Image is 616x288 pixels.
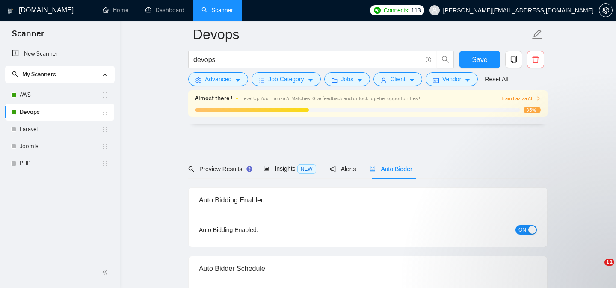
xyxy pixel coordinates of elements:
span: search [437,56,453,63]
div: Auto Bidder Schedule [199,256,537,281]
span: user [381,77,387,83]
span: caret-down [409,77,415,83]
span: setting [599,7,612,14]
span: holder [101,126,108,133]
li: Devops [5,104,114,121]
span: holder [101,109,108,116]
button: idcardVendorcaret-down [426,72,478,86]
span: Jobs [341,74,354,84]
a: Joomla [20,138,101,155]
span: idcard [433,77,439,83]
li: Joomla [5,138,114,155]
span: Insights [264,165,316,172]
span: Connects: [384,6,409,15]
a: Laravel [20,121,101,138]
input: Scanner name... [193,24,530,45]
div: Auto Bidding Enabled: [199,225,311,235]
span: user [432,7,438,13]
span: Almost there ! [195,94,233,103]
span: folder [332,77,338,83]
button: settingAdvancedcaret-down [188,72,248,86]
button: setting [599,3,613,17]
a: Devops [20,104,101,121]
a: searchScanner [201,6,233,14]
span: edit [532,29,543,40]
div: Tooltip anchor [246,165,253,173]
span: robot [370,166,376,172]
span: caret-down [465,77,471,83]
span: info-circle [426,57,431,62]
span: caret-down [308,77,314,83]
iframe: Intercom live chat [587,259,607,279]
span: right [536,96,541,101]
span: caret-down [357,77,363,83]
span: My Scanners [22,71,56,78]
span: Scanner [5,27,51,45]
span: Vendor [442,74,461,84]
span: delete [527,56,544,63]
span: search [188,166,194,172]
li: AWS [5,86,114,104]
img: logo [7,4,13,18]
span: Job Category [268,74,304,84]
input: Search Freelance Jobs... [193,54,422,65]
span: 11 [604,259,614,266]
span: area-chart [264,166,269,172]
span: holder [101,92,108,98]
span: 113 [411,6,421,15]
a: setting [599,7,613,14]
a: Reset All [485,74,508,84]
span: holder [101,143,108,150]
button: Save [459,51,500,68]
span: setting [195,77,201,83]
li: Laravel [5,121,114,138]
span: Advanced [205,74,231,84]
span: My Scanners [12,71,56,78]
span: Level Up Your Laziza AI Matches! Give feedback and unlock top-tier opportunities ! [241,95,420,101]
span: Alerts [330,166,356,172]
button: barsJob Categorycaret-down [252,72,320,86]
a: homeHome [103,6,128,14]
button: userClientcaret-down [373,72,422,86]
a: New Scanner [12,45,107,62]
button: search [437,51,454,68]
span: Preview Results [188,166,250,172]
span: holder [101,160,108,167]
span: bars [259,77,265,83]
span: search [12,71,18,77]
span: Auto Bidder [370,166,412,172]
span: Save [472,54,487,65]
span: NEW [297,164,316,174]
span: notification [330,166,336,172]
a: AWS [20,86,101,104]
span: 35% [524,107,541,113]
button: folderJobscaret-down [324,72,370,86]
a: dashboardDashboard [145,6,184,14]
span: copy [506,56,522,63]
span: double-left [102,268,110,276]
span: Client [390,74,406,84]
li: PHP [5,155,114,172]
div: Auto Bidding Enabled [199,188,537,212]
span: caret-down [235,77,241,83]
a: PHP [20,155,101,172]
button: copy [505,51,522,68]
li: New Scanner [5,45,114,62]
button: Train Laziza AI [501,95,541,103]
img: upwork-logo.png [374,7,381,14]
button: delete [527,51,544,68]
